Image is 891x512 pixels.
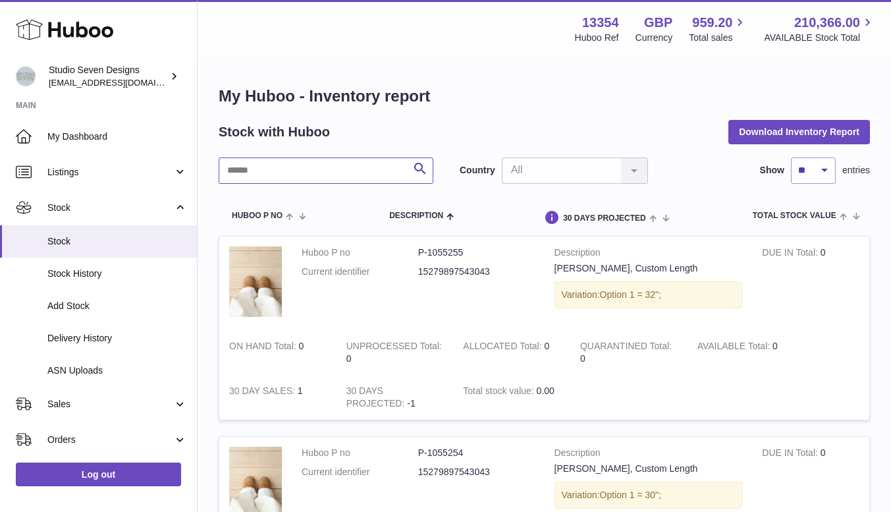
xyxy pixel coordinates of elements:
[232,212,283,220] span: Huboo P no
[418,266,535,278] dd: 15279897543043
[302,447,418,459] dt: Huboo P no
[554,262,743,275] div: [PERSON_NAME], Custom Length
[580,341,672,355] strong: QUARANTINED Total
[463,385,536,399] strong: Total stock value
[229,385,298,399] strong: 30 DAY SALES
[794,14,860,32] span: 210,366.00
[418,466,535,478] dd: 15279897543043
[582,14,619,32] strong: 13354
[554,281,743,308] div: Variation:
[389,212,443,220] span: Description
[600,490,661,500] span: Option 1 = 30";
[764,32,875,44] span: AVAILABLE Stock Total
[219,330,337,375] td: 0
[692,14,732,32] span: 959.20
[418,246,535,259] dd: P-1055255
[554,447,743,463] strong: Description
[697,341,772,355] strong: AVAILABLE Total
[219,375,337,420] td: 1
[302,246,418,259] dt: Huboo P no
[47,364,187,377] span: ASN Uploads
[575,32,619,44] div: Huboo Ref
[47,166,173,179] span: Listings
[418,447,535,459] dd: P-1055254
[346,385,408,412] strong: 30 DAYS PROJECTED
[47,268,187,280] span: Stock History
[600,289,661,300] span: Option 1 = 32";
[580,353,585,364] span: 0
[689,14,747,44] a: 959.20 Total sales
[337,330,454,375] td: 0
[302,266,418,278] dt: Current identifier
[760,164,784,177] label: Show
[688,330,805,375] td: 0
[47,300,187,312] span: Add Stock
[229,246,282,317] img: product image
[463,341,544,355] strong: ALLOCATED Total
[460,164,495,177] label: Country
[16,463,181,486] a: Log out
[554,246,743,262] strong: Description
[49,64,167,89] div: Studio Seven Designs
[762,247,820,261] strong: DUE IN Total
[453,330,570,375] td: 0
[337,375,454,420] td: -1
[219,86,870,107] h1: My Huboo - Inventory report
[47,235,187,248] span: Stock
[728,120,870,144] button: Download Inventory Report
[229,341,299,355] strong: ON HAND Total
[47,332,187,345] span: Delivery History
[644,14,672,32] strong: GBP
[49,77,194,88] span: [EMAIL_ADDRESS][DOMAIN_NAME]
[47,130,187,143] span: My Dashboard
[16,67,36,86] img: contact.studiosevendesigns@gmail.com
[753,212,836,220] span: Total stock value
[762,447,820,461] strong: DUE IN Total
[563,214,646,223] span: 30 DAYS PROJECTED
[554,463,743,475] div: [PERSON_NAME], Custom Length
[47,202,173,214] span: Stock
[47,398,173,411] span: Sales
[635,32,673,44] div: Currency
[219,123,330,141] h2: Stock with Huboo
[689,32,747,44] span: Total sales
[47,434,173,446] span: Orders
[302,466,418,478] dt: Current identifier
[554,482,743,509] div: Variation:
[842,164,870,177] span: entries
[752,237,869,330] td: 0
[764,14,875,44] a: 210,366.00 AVAILABLE Stock Total
[346,341,442,355] strong: UNPROCESSED Total
[537,385,554,396] span: 0.00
